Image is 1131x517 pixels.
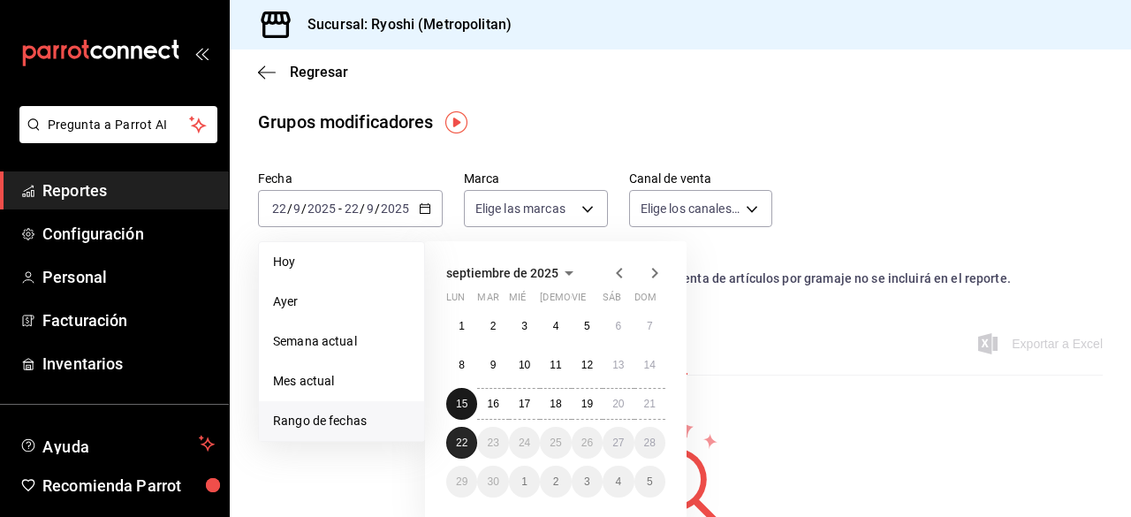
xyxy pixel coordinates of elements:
abbr: 1 de octubre de 2025 [521,475,528,488]
span: Inventarios [42,352,215,376]
button: 19 de septiembre de 2025 [572,388,603,420]
button: 3 de octubre de 2025 [572,466,603,498]
span: / [301,201,307,216]
abbr: 8 de septiembre de 2025 [459,359,465,371]
abbr: 28 de septiembre de 2025 [644,437,656,449]
button: Regresar [258,64,348,80]
button: 24 de septiembre de 2025 [509,427,540,459]
abbr: 5 de octubre de 2025 [647,475,653,488]
span: Configuración [42,222,215,246]
abbr: 15 de septiembre de 2025 [456,398,467,410]
abbr: 30 de septiembre de 2025 [487,475,498,488]
abbr: 25 de septiembre de 2025 [550,437,561,449]
span: septiembre de 2025 [446,266,558,280]
input: -- [344,201,360,216]
abbr: 11 de septiembre de 2025 [550,359,561,371]
abbr: 16 de septiembre de 2025 [487,398,498,410]
abbr: 6 de septiembre de 2025 [615,320,621,332]
button: 20 de septiembre de 2025 [603,388,634,420]
input: -- [292,201,301,216]
abbr: 2 de septiembre de 2025 [490,320,497,332]
span: Recomienda Parrot [42,474,215,498]
button: 18 de septiembre de 2025 [540,388,571,420]
button: 22 de septiembre de 2025 [446,427,477,459]
abbr: 5 de septiembre de 2025 [584,320,590,332]
abbr: 24 de septiembre de 2025 [519,437,530,449]
img: Tooltip marker [445,111,467,133]
button: 4 de septiembre de 2025 [540,310,571,342]
abbr: 7 de septiembre de 2025 [647,320,653,332]
span: / [375,201,380,216]
abbr: 4 de septiembre de 2025 [553,320,559,332]
button: 30 de septiembre de 2025 [477,466,508,498]
span: Rango de fechas [273,412,410,430]
abbr: 3 de septiembre de 2025 [521,320,528,332]
abbr: 23 de septiembre de 2025 [487,437,498,449]
h3: Sucursal: Ryoshi (Metropolitan) [293,14,512,35]
abbr: sábado [603,292,621,310]
button: Pregunta a Parrot AI [19,106,217,143]
span: Ayer [273,293,410,311]
button: 4 de octubre de 2025 [603,466,634,498]
abbr: 12 de septiembre de 2025 [581,359,593,371]
span: / [360,201,365,216]
span: Regresar [290,64,348,80]
button: 29 de septiembre de 2025 [446,466,477,498]
span: Facturación [42,308,215,332]
abbr: 10 de septiembre de 2025 [519,359,530,371]
abbr: jueves [540,292,644,310]
abbr: 14 de septiembre de 2025 [644,359,656,371]
button: open_drawer_menu [194,46,209,60]
button: 3 de septiembre de 2025 [509,310,540,342]
abbr: 20 de septiembre de 2025 [612,398,624,410]
span: / [287,201,292,216]
span: Semana actual [273,332,410,351]
label: Marca [464,172,608,185]
abbr: 13 de septiembre de 2025 [612,359,624,371]
button: 11 de septiembre de 2025 [540,349,571,381]
button: 21 de septiembre de 2025 [634,388,665,420]
button: 6 de septiembre de 2025 [603,310,634,342]
button: 2 de octubre de 2025 [540,466,571,498]
abbr: 26 de septiembre de 2025 [581,437,593,449]
span: Personal [42,265,215,289]
span: Elige los canales de venta [641,200,740,217]
span: Hoy [273,253,410,271]
abbr: 19 de septiembre de 2025 [581,398,593,410]
button: 8 de septiembre de 2025 [446,349,477,381]
abbr: miércoles [509,292,526,310]
span: Reportes [42,179,215,202]
span: Mes actual [273,372,410,391]
abbr: 22 de septiembre de 2025 [456,437,467,449]
button: 17 de septiembre de 2025 [509,388,540,420]
abbr: domingo [634,292,657,310]
button: 23 de septiembre de 2025 [477,427,508,459]
abbr: 2 de octubre de 2025 [553,475,559,488]
abbr: 9 de septiembre de 2025 [490,359,497,371]
label: Canal de venta [629,172,773,185]
button: 1 de octubre de 2025 [509,466,540,498]
button: 16 de septiembre de 2025 [477,388,508,420]
abbr: 21 de septiembre de 2025 [644,398,656,410]
abbr: 3 de octubre de 2025 [584,475,590,488]
input: -- [366,201,375,216]
input: ---- [380,201,410,216]
span: - [338,201,342,216]
abbr: 4 de octubre de 2025 [615,475,621,488]
span: Elige las marcas [475,200,565,217]
button: 9 de septiembre de 2025 [477,349,508,381]
abbr: 29 de septiembre de 2025 [456,475,467,488]
button: 13 de septiembre de 2025 [603,349,634,381]
abbr: 18 de septiembre de 2025 [550,398,561,410]
button: 5 de septiembre de 2025 [572,310,603,342]
abbr: viernes [572,292,586,310]
div: Grupos modificadores [258,109,434,135]
button: 12 de septiembre de 2025 [572,349,603,381]
abbr: martes [477,292,498,310]
button: 14 de septiembre de 2025 [634,349,665,381]
a: Pregunta a Parrot AI [12,128,217,147]
abbr: 17 de septiembre de 2025 [519,398,530,410]
button: 7 de septiembre de 2025 [634,310,665,342]
span: Pregunta a Parrot AI [48,116,190,134]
